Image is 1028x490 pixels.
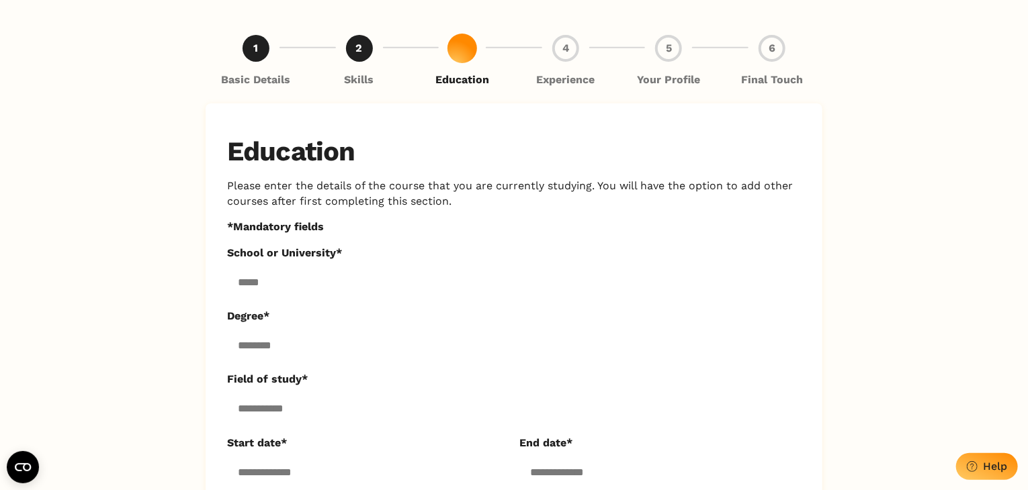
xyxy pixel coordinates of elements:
button: Help [956,453,1018,480]
p: Basic Details [222,72,291,87]
p: Skills [345,72,374,87]
label: End date* [519,436,790,450]
p: Education [435,72,489,87]
p: Please enter the details of the course that you are currently studying. You will have the option ... [227,179,801,209]
label: Degree* [227,309,790,324]
h2: Education [227,136,801,168]
div: 5 [655,35,682,62]
div: 4 [552,35,579,62]
div: 1 [243,35,269,62]
label: Start date* [227,436,498,450]
div: Help [983,460,1007,473]
p: Your Profile [637,72,700,87]
div: 3 [449,35,476,62]
div: 6 [759,35,785,62]
button: Open CMP widget [7,451,39,483]
p: *Mandatory fields [227,219,801,234]
label: School or University* [227,246,790,260]
p: Final Touch [741,72,803,87]
div: 2 [346,35,373,62]
p: Experience [536,72,595,87]
label: Field of study* [227,372,790,387]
